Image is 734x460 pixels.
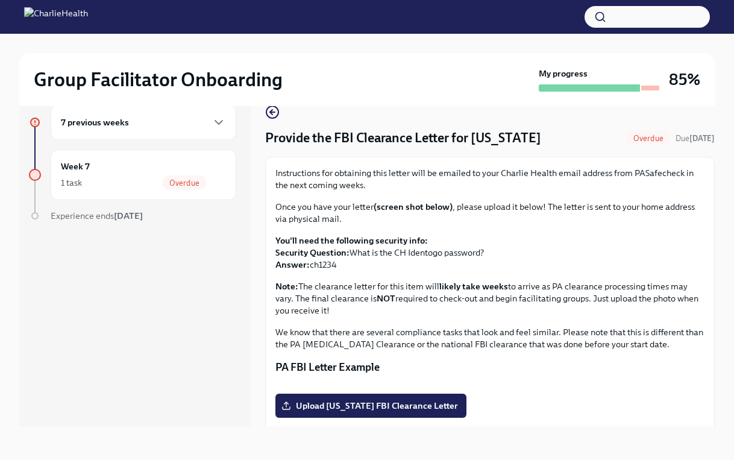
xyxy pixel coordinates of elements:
[275,167,704,191] p: Instructions for obtaining this letter will be emailed to your Charlie Health email address from ...
[24,7,88,27] img: CharlieHealth
[275,360,704,374] p: PA FBI Letter Example
[51,210,143,221] span: Experience ends
[275,394,466,418] label: Upload [US_STATE] FBI Clearance Letter
[284,400,458,412] span: Upload [US_STATE] FBI Clearance Letter
[34,68,283,92] h2: Group Facilitator Onboarding
[275,281,298,292] strong: Note:
[114,210,143,221] strong: [DATE]
[669,69,700,90] h3: 85%
[377,293,395,304] strong: NOT
[275,247,350,258] strong: Security Question:
[275,235,428,246] strong: You'll need the following security info:
[61,177,82,189] div: 1 task
[275,201,704,225] p: Once you have your letter , please upload it below! The letter is sent to your home address via p...
[676,134,715,143] span: Due
[162,178,207,187] span: Overdue
[439,281,508,292] strong: likely take weeks
[374,201,453,212] strong: (screen shot below)
[689,134,715,143] strong: [DATE]
[61,116,129,129] h6: 7 previous weeks
[275,326,704,350] p: We know that there are several compliance tasks that look and feel similar. Please note that this...
[265,129,541,147] h4: Provide the FBI Clearance Letter for [US_STATE]
[626,134,671,143] span: Overdue
[61,160,90,173] h6: Week 7
[51,105,236,140] div: 7 previous weeks
[29,150,236,200] a: Week 71 taskOverdue
[275,280,704,317] p: The clearance letter for this item will to arrive as PA clearance processing times may vary. The ...
[275,235,704,271] p: What is the CH Identogo password? ch1234
[676,133,715,144] span: August 19th, 2025 10:00
[539,68,588,80] strong: My progress
[275,259,310,270] strong: Answer:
